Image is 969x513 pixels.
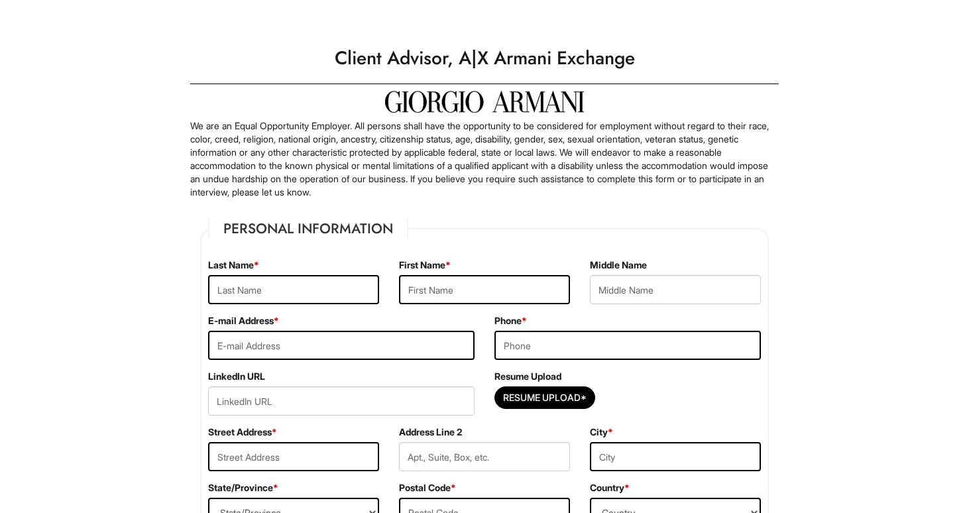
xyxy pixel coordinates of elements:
label: Resume Upload [494,370,561,383]
label: City [590,426,613,439]
label: First Name [399,258,451,272]
label: LinkedIn URL [208,370,265,383]
label: Phone [494,314,527,327]
input: Apt., Suite, Box, etc. [399,442,570,471]
label: Street Address [208,426,277,439]
input: Phone [494,331,761,360]
button: Resume Upload*Resume Upload* [494,386,595,409]
input: Street Address [208,442,379,471]
label: Last Name [208,258,259,272]
label: State/Province [208,481,278,494]
input: City [590,442,761,471]
label: E-mail Address [208,314,279,327]
input: First Name [399,275,570,304]
label: Country [590,481,630,494]
label: Postal Code [399,481,456,494]
input: LinkedIn URL [208,386,475,416]
label: Middle Name [590,258,647,272]
input: Middle Name [590,275,761,304]
label: Address Line 2 [399,426,462,439]
input: Last Name [208,275,379,304]
h1: Client Advisor, A|X Armani Exchange [184,40,785,77]
img: Giorgio Armani [385,91,584,113]
p: We are an Equal Opportunity Employer. All persons shall have the opportunity to be considered for... [190,119,779,199]
legend: Personal Information [208,219,408,239]
input: E-mail Address [208,331,475,360]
